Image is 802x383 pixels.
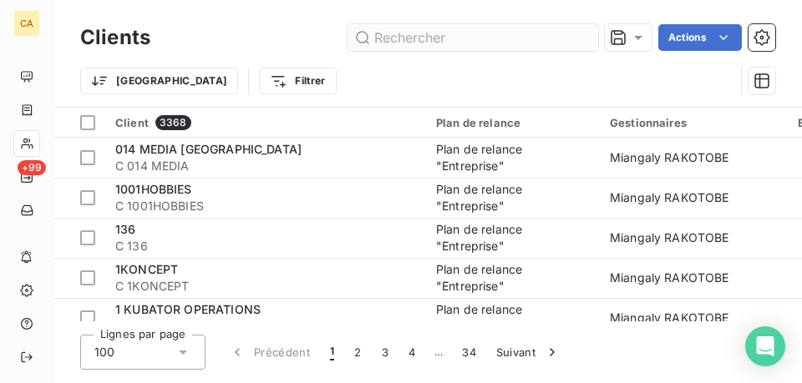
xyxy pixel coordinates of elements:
span: 1 [330,344,334,360]
span: 136 [115,222,135,236]
button: 2 [344,335,371,370]
span: 1KONCEPT [115,262,178,276]
button: 1 [320,335,344,370]
div: Plan de relance "Entreprise" [436,301,590,335]
input: Rechercher [348,24,598,51]
span: Miangaly RAKOTOBE [610,190,729,204]
span: 3368 [155,115,191,130]
span: C 014 MEDIA [115,158,416,174]
div: Plan de relance "Entreprise" [436,221,590,254]
div: Plan de relance [436,116,590,129]
span: 100 [94,344,114,360]
span: C 1KUBATOR [115,318,416,335]
button: 34 [452,335,486,370]
button: Actions [658,24,742,51]
span: Client [115,116,149,129]
button: 4 [398,335,425,370]
button: Suivant [486,335,571,370]
div: Plan de relance "Entreprise" [436,141,590,174]
span: 1 KUBATOR OPERATIONS [115,302,261,316]
span: +99 [18,160,46,175]
button: 3 [372,335,398,370]
span: … [425,339,452,365]
span: Miangaly RAKOTOBE [610,230,729,244]
button: [GEOGRAPHIC_DATA] [80,68,238,94]
span: C 1001HOBBIES [115,198,416,214]
div: Open Intercom Messenger [745,326,785,366]
div: Plan de relance "Entreprise" [436,181,590,214]
span: Miangaly RAKOTOBE [610,310,729,325]
button: Précédent [219,335,320,370]
div: Plan de relance "Entreprise" [436,261,590,295]
h3: Clients [80,23,150,53]
span: Miangaly RAKOTOBE [610,150,729,164]
div: Gestionnaires [610,116,764,129]
div: CA [13,10,40,37]
button: Filtrer [259,68,336,94]
span: C 136 [115,238,416,254]
span: 014 MEDIA [GEOGRAPHIC_DATA] [115,142,302,156]
span: 1001HOBBIES [115,182,192,196]
span: Miangaly RAKOTOBE [610,270,729,285]
span: C 1KONCEPT [115,278,416,295]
